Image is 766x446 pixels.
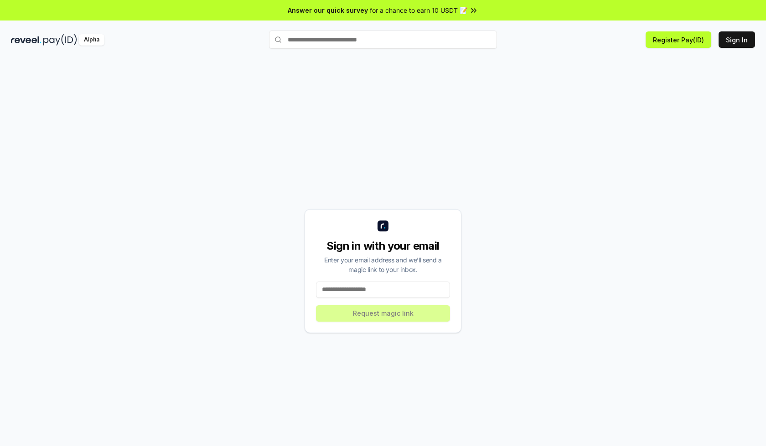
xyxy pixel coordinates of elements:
button: Sign In [719,31,755,48]
div: Enter your email address and we’ll send a magic link to your inbox. [316,255,450,274]
img: logo_small [378,220,388,231]
img: pay_id [43,34,77,46]
img: reveel_dark [11,34,41,46]
div: Sign in with your email [316,239,450,253]
button: Register Pay(ID) [646,31,711,48]
div: Alpha [79,34,104,46]
span: Answer our quick survey [288,5,368,15]
span: for a chance to earn 10 USDT 📝 [370,5,467,15]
